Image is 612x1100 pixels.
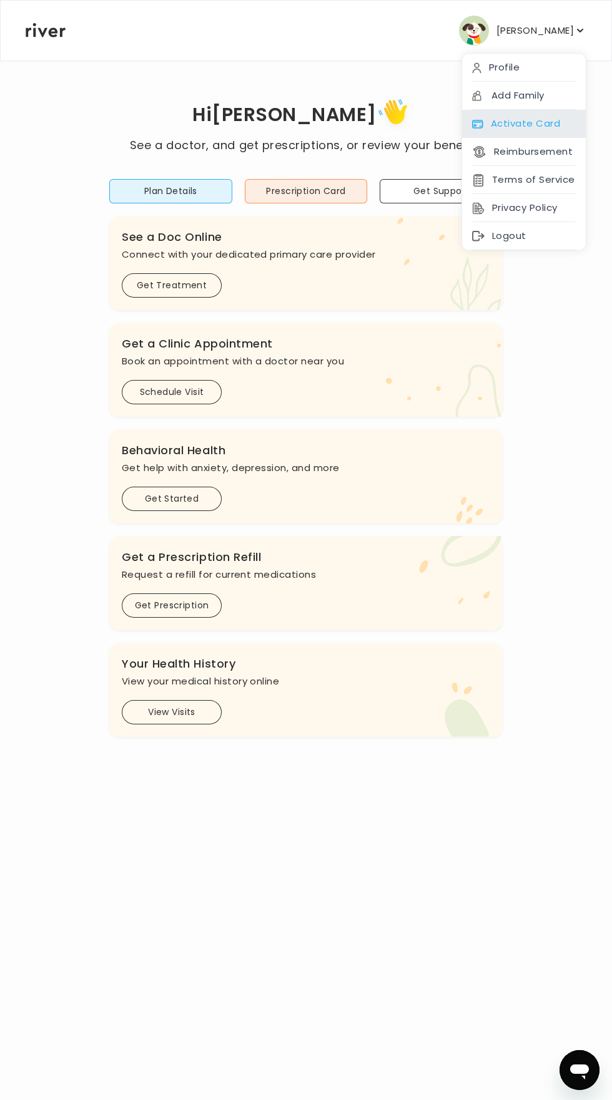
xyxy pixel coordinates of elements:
[459,16,586,46] button: user avatar[PERSON_NAME]
[496,22,574,39] p: [PERSON_NAME]
[122,548,490,566] h3: Get a Prescription Refill
[380,179,503,203] button: Get Support
[122,655,490,673] h3: Your Health History
[122,228,490,246] h3: See a Doc Online
[462,82,586,110] div: Add Family
[122,700,222,724] button: View Visits
[122,380,222,404] button: Schedule Visit
[122,673,490,690] p: View your medical history online
[462,166,586,194] div: Terms of Service
[122,487,222,511] button: Get Started
[122,593,222,618] button: Get Prescription
[130,137,482,154] p: See a doctor, and get prescriptions, or review your benefits
[122,273,222,298] button: Get Treatment
[459,16,489,46] img: user avatar
[122,566,490,583] p: Request a refill for current medications
[462,222,586,250] div: Logout
[472,143,573,160] button: Reimbursement
[122,459,490,477] p: Get help with anxiety, depression, and more
[462,54,586,82] div: Profile
[122,353,490,370] p: Book an appointment with a doctor near you
[245,179,368,203] button: Prescription Card
[122,442,490,459] h3: Behavioral Health
[130,95,482,137] h1: Hi [PERSON_NAME]
[109,179,232,203] button: Plan Details
[122,246,490,263] p: Connect with your dedicated primary care provider
[462,110,586,138] div: Activate Card
[462,194,586,222] div: Privacy Policy
[560,1050,600,1090] iframe: Button to launch messaging window
[122,335,490,353] h3: Get a Clinic Appointment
